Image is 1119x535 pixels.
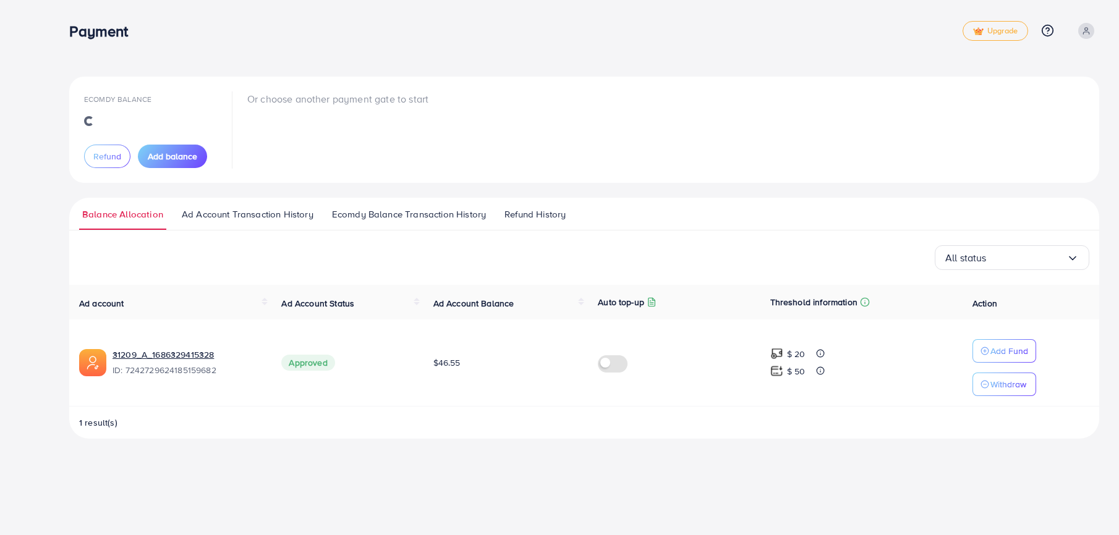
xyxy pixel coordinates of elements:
[433,356,461,369] span: $46.55
[973,27,984,36] img: tick
[963,21,1028,41] a: tickUpgrade
[935,245,1089,270] div: Search for option
[113,348,262,377] div: <span class='underline'>31209_A_1686329415328</span></br>7242729624185159682
[972,339,1036,363] button: Add Fund
[990,377,1026,392] p: Withdraw
[182,208,313,221] span: Ad Account Transaction History
[987,248,1066,267] input: Search for option
[787,347,806,361] p: $ 20
[990,343,1028,358] p: Add Fund
[93,150,121,162] span: Refund
[972,297,997,310] span: Action
[598,295,644,310] p: Auto top-up
[148,150,197,162] span: Add balance
[113,348,262,361] a: 31209_A_1686329415328
[84,94,151,104] span: Ecomdy Balance
[770,295,857,310] p: Threshold information
[504,208,566,221] span: Refund History
[973,27,1018,36] span: Upgrade
[79,297,124,310] span: Ad account
[281,297,354,310] span: Ad Account Status
[972,373,1036,396] button: Withdraw
[82,208,163,221] span: Balance Allocation
[770,364,783,377] img: top-up amount
[69,22,138,40] h3: Payment
[433,297,514,310] span: Ad Account Balance
[332,208,486,221] span: Ecomdy Balance Transaction History
[138,145,207,168] button: Add balance
[787,364,806,379] p: $ 50
[770,347,783,360] img: top-up amount
[945,248,987,267] span: All status
[247,91,428,106] p: Or choose another payment gate to start
[79,349,106,376] img: ic-ads-acc.e4c84228.svg
[79,416,117,429] span: 1 result(s)
[281,355,334,371] span: Approved
[84,145,130,168] button: Refund
[113,364,262,376] span: ID: 7242729624185159682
